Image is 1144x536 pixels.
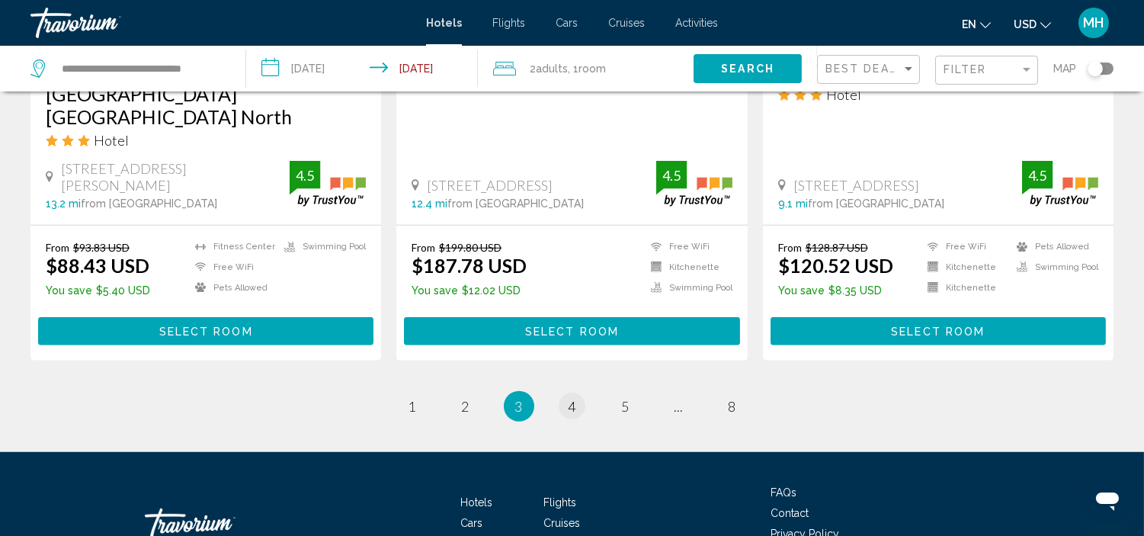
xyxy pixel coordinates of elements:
[920,241,1009,254] li: Free WiFi
[94,132,129,149] span: Hotel
[46,132,366,149] div: 3 star Hotel
[778,284,825,297] span: You save
[404,317,739,345] button: Select Room
[694,54,802,82] button: Search
[530,58,568,79] span: 2
[1009,261,1098,274] li: Swimming Pool
[656,161,732,206] img: trustyou-badge.svg
[793,177,919,194] span: [STREET_ADDRESS]
[412,254,527,277] ins: $187.78 USD
[515,398,523,415] span: 3
[46,197,81,210] span: 13.2 mi
[1022,161,1098,206] img: trustyou-badge.svg
[439,241,502,254] del: $199.80 USD
[543,496,576,509] a: Flights
[159,326,253,338] span: Select Room
[38,321,373,338] a: Select Room
[81,197,217,210] span: from [GEOGRAPHIC_DATA]
[73,241,130,254] del: $93.83 USD
[556,17,578,29] a: Cars
[920,261,1009,274] li: Kitchenette
[643,281,732,294] li: Swimming Pool
[778,254,893,277] ins: $120.52 USD
[962,18,976,30] span: en
[478,46,694,91] button: Travelers: 2 adults, 0 children
[1014,13,1051,35] button: Change currency
[891,326,985,338] span: Select Room
[729,398,736,415] span: 8
[30,8,411,38] a: Travorium
[656,166,687,185] div: 4.5
[525,326,619,338] span: Select Room
[1009,241,1098,254] li: Pets Allowed
[1084,15,1104,30] span: MH
[771,321,1106,338] a: Select Room
[460,496,492,509] a: Hotels
[38,317,373,345] button: Select Room
[675,17,718,29] a: Activities
[460,517,482,529] a: Cars
[1083,475,1132,524] iframe: Button to launch messaging window
[1074,7,1114,39] button: User Menu
[608,17,645,29] a: Cruises
[622,398,630,415] span: 5
[778,86,1098,103] div: 3 star Hotel
[643,241,732,254] li: Free WiFi
[30,391,1114,422] ul: Pagination
[920,281,1009,294] li: Kitchenette
[46,241,69,254] span: From
[412,284,458,297] span: You save
[568,58,606,79] span: , 1
[412,284,527,297] p: $12.02 USD
[826,86,861,103] span: Hotel
[290,166,320,185] div: 4.5
[675,398,684,415] span: ...
[778,197,808,210] span: 9.1 mi
[944,63,987,75] span: Filter
[409,398,416,415] span: 1
[1076,62,1114,75] button: Toggle map
[935,55,1038,86] button: Filter
[569,398,576,415] span: 4
[492,17,525,29] a: Flights
[771,507,809,519] a: Contact
[46,284,92,297] span: You save
[187,281,277,294] li: Pets Allowed
[412,241,435,254] span: From
[806,241,868,254] del: $128.87 USD
[447,197,584,210] span: from [GEOGRAPHIC_DATA]
[825,63,905,75] span: Best Deals
[578,63,606,75] span: Room
[412,197,447,210] span: 12.4 mi
[808,197,944,210] span: from [GEOGRAPHIC_DATA]
[404,321,739,338] a: Select Room
[778,241,802,254] span: From
[46,284,150,297] p: $5.40 USD
[543,517,580,529] span: Cruises
[426,17,462,29] a: Hotels
[187,261,277,274] li: Free WiFi
[1022,166,1053,185] div: 4.5
[771,317,1106,345] button: Select Room
[290,161,366,206] img: trustyou-badge.svg
[61,160,290,194] span: [STREET_ADDRESS][PERSON_NAME]
[462,398,469,415] span: 2
[643,261,732,274] li: Kitchenette
[46,254,149,277] ins: $88.43 USD
[1014,18,1037,30] span: USD
[187,241,277,254] li: Fitness Center
[246,46,477,91] button: Check-in date: Aug 23, 2025 Check-out date: Aug 24, 2025
[778,284,893,297] p: $8.35 USD
[771,486,796,499] a: FAQs
[536,63,568,75] span: Adults
[962,13,991,35] button: Change language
